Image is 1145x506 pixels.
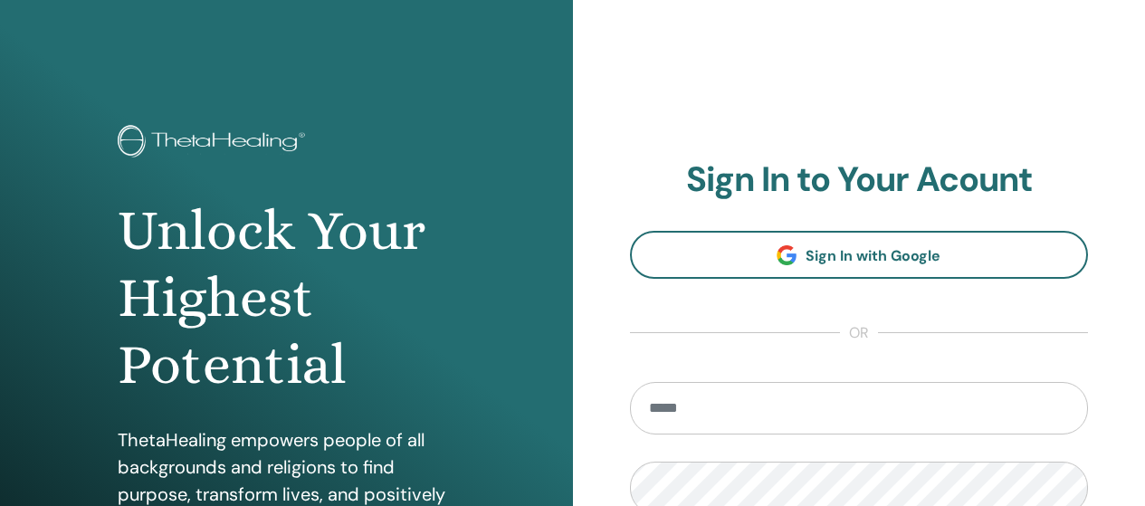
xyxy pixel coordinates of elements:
h2: Sign In to Your Acount [630,159,1089,201]
span: or [840,322,878,344]
span: Sign In with Google [806,246,940,265]
h1: Unlock Your Highest Potential [118,197,454,399]
a: Sign In with Google [630,231,1089,279]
